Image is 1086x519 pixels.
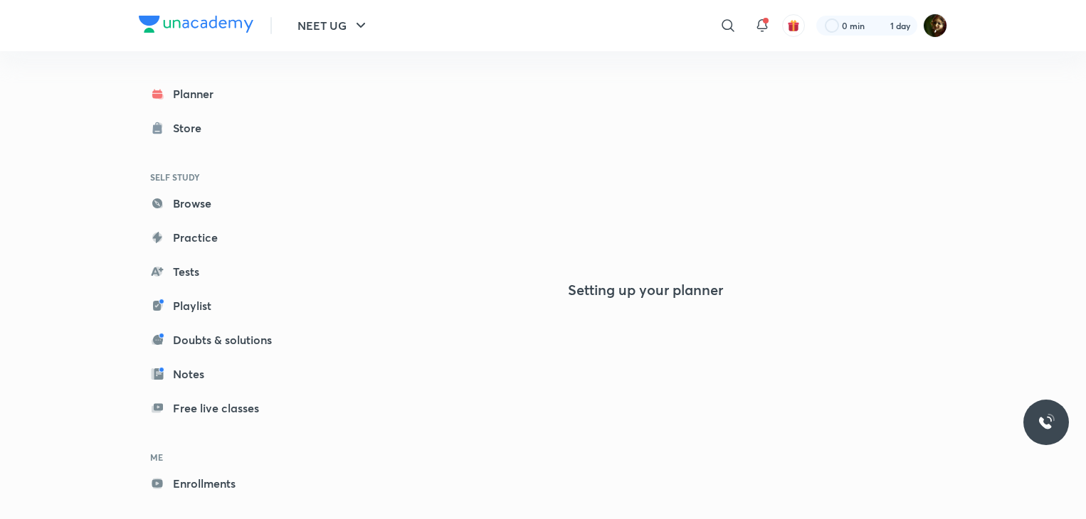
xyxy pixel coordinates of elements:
h4: Setting up your planner [568,282,723,299]
h6: SELF STUDY [139,165,304,189]
img: streak [873,18,887,33]
h6: ME [139,445,304,469]
img: Durgesh [923,14,947,38]
button: NEET UG [289,11,378,40]
a: Planner [139,80,304,108]
a: Practice [139,223,304,252]
img: avatar [787,19,800,32]
a: Browse [139,189,304,218]
a: Store [139,114,304,142]
a: Free live classes [139,394,304,422]
a: Notes [139,360,304,388]
button: avatar [782,14,805,37]
a: Tests [139,257,304,286]
a: Company Logo [139,16,253,36]
img: ttu [1038,414,1055,431]
div: Store [173,119,210,137]
a: Enrollments [139,469,304,498]
img: Company Logo [139,16,253,33]
a: Doubts & solutions [139,326,304,354]
a: Playlist [139,291,304,320]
